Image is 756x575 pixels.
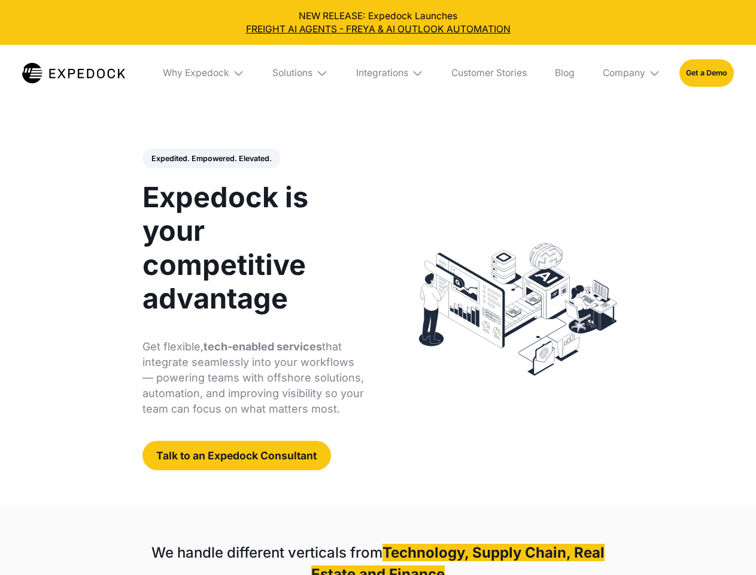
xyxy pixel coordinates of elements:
a: Customer Stories [442,45,536,101]
strong: We handle different verticals from [151,544,382,561]
div: Why Expedock [153,45,254,101]
iframe: Chat Widget [696,517,756,575]
div: Why Expedock [163,67,229,79]
strong: tech-enabled services [204,340,322,353]
a: Talk to an Expedock Consultant [142,441,331,470]
h1: Expedock is your competitive advantage [142,180,365,315]
div: Integrations [356,67,408,79]
p: Get flexible, that integrate seamlessly into your workflows — powering teams with offshore soluti... [142,339,365,417]
div: Company [603,67,645,79]
div: NEW RELEASE: Expedock Launches [10,10,747,36]
div: Solutions [263,45,338,101]
a: FREIGHT AI AGENTS - FREYA & AI OUTLOOK AUTOMATION [10,23,747,36]
a: Get a Demo [679,59,734,86]
div: Company [593,45,670,101]
a: Blog [545,45,584,101]
div: Integrations [347,45,433,101]
div: Solutions [272,67,312,79]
